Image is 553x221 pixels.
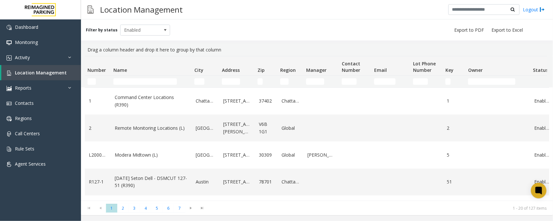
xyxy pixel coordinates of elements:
[196,97,215,105] a: Chattanooga
[447,97,462,105] a: 1
[6,40,12,45] img: 'icon'
[6,147,12,152] img: 'icon'
[115,151,188,159] a: Modera Midtown (L)
[530,76,553,87] td: Status Filter
[258,67,265,73] span: Zip
[6,71,12,76] img: 'icon'
[106,204,117,213] span: Page 1
[306,67,327,73] span: Manager
[523,6,545,13] a: Logout
[6,162,12,167] img: 'icon'
[89,97,107,105] a: 1
[15,130,40,137] span: Call Centers
[194,78,204,85] input: City Filter
[339,76,372,87] td: Contact Number Filter
[87,2,94,17] img: pageIcon
[174,204,185,213] span: Page 7
[113,78,177,85] input: Name Filter
[89,178,107,185] a: R127-1
[111,76,192,87] td: Name Filter
[280,78,289,85] input: Region Filter
[468,78,515,85] input: Owner Filter
[15,100,34,106] span: Contacts
[85,44,549,56] div: Drag a column header and drop it here to group by that column
[259,121,274,135] a: V6B 1G1
[6,86,12,91] img: 'icon'
[89,125,107,132] a: 2
[6,101,12,106] img: 'icon'
[140,204,151,213] span: Page 4
[6,116,12,121] img: 'icon'
[223,121,251,135] a: [STREET_ADDRESS][PERSON_NAME]
[443,76,466,87] td: Key Filter
[282,151,300,159] a: Global
[115,94,188,108] a: Command Center Locations (R390)
[491,27,523,33] span: Export to Excel
[447,151,462,159] a: 5
[15,115,32,121] span: Regions
[97,2,186,17] h3: Location Management
[447,178,462,185] a: 51
[15,85,31,91] span: Reports
[489,26,525,35] button: Export to Excel
[282,125,300,132] a: Global
[445,78,451,85] input: Key Filter
[282,178,300,185] a: Chattanooga
[192,76,219,87] td: City Filter
[81,56,553,201] div: Data table
[196,125,215,132] a: [GEOGRAPHIC_DATA]
[222,78,240,85] input: Address Filter
[255,76,278,87] td: Zip Filter
[223,97,251,105] a: [STREET_ADDRESS]
[468,67,483,73] span: Owner
[117,204,129,213] span: Page 2
[15,39,38,45] span: Monitoring
[151,204,163,213] span: Page 5
[374,78,396,85] input: Email Filter
[342,61,360,73] span: Contact Number
[282,97,300,105] a: Chattanooga
[6,55,12,61] img: 'icon'
[280,67,296,73] span: Region
[278,76,304,87] td: Region Filter
[307,151,335,159] a: [PERSON_NAME]
[413,78,428,85] input: Lot Phone Number Filter
[129,204,140,213] span: Page 3
[540,6,545,13] img: logout
[466,76,530,87] td: Owner Filter
[89,151,107,159] a: L20000500
[530,56,553,76] th: Status
[121,25,160,35] span: Enabled
[223,178,251,185] a: [STREET_ADDRESS]
[413,61,436,73] span: Lot Phone Number
[187,205,195,211] span: Go to the next page
[447,125,462,132] a: 2
[15,54,30,61] span: Activity
[223,151,251,159] a: [STREET_ADDRESS]
[115,125,188,132] a: Remote Monitoring Locations (L)
[304,76,339,87] td: Manager Filter
[113,67,127,73] span: Name
[198,205,207,211] span: Go to the last page
[452,26,487,35] button: Export to PDF
[259,178,274,185] a: 78701
[87,67,106,73] span: Number
[219,76,255,87] td: Address Filter
[445,67,454,73] span: Key
[534,125,549,132] a: Enabled
[85,76,111,87] td: Number Filter
[342,78,357,85] input: Contact Number Filter
[194,67,203,73] span: City
[6,25,12,30] img: 'icon'
[222,67,240,73] span: Address
[372,76,410,87] td: Email Filter
[454,27,484,33] span: Export to PDF
[15,24,38,30] span: Dashboard
[258,78,263,85] input: Zip Filter
[6,131,12,137] img: 'icon'
[197,204,208,213] span: Go to the last page
[185,204,197,213] span: Go to the next page
[259,97,274,105] a: 37402
[374,67,387,73] span: Email
[115,175,188,189] a: [DATE] Seton Dell - DSMCUT 127-51 (R390)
